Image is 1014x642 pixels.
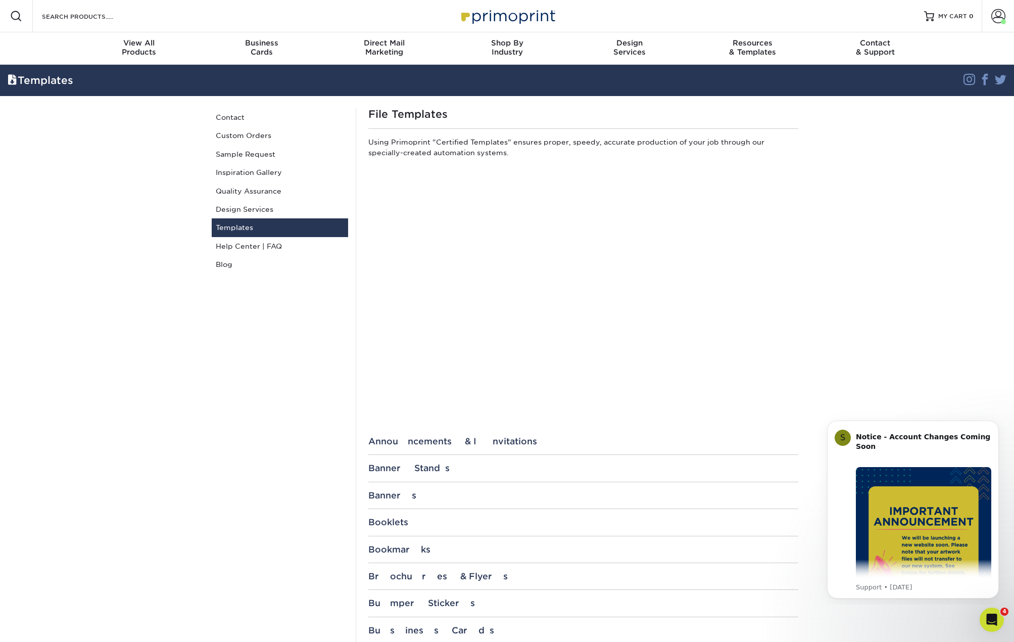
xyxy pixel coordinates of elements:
[368,517,798,527] div: Booklets
[446,38,568,48] span: Shop By
[938,12,967,21] span: MY CART
[200,38,323,48] span: Business
[1000,608,1008,616] span: 4
[368,490,798,500] div: Banners
[212,200,348,218] a: Design Services
[368,598,798,608] div: Bumper Stickers
[78,38,201,48] span: View All
[41,10,139,22] input: SEARCH PRODUCTS.....
[814,32,937,65] a: Contact& Support
[78,32,201,65] a: View AllProducts
[568,38,691,48] span: Design
[212,218,348,237] a: Templates
[812,411,1014,605] iframe: Intercom notifications message
[446,32,568,65] a: Shop ByIndustry
[78,38,201,57] div: Products
[691,38,814,48] span: Resources
[368,571,798,581] div: Brochures & Flyers
[691,32,814,65] a: Resources& Templates
[200,32,323,65] a: BusinessCards
[368,137,798,162] p: Using Primoprint "Certified Templates" ensures proper, speedy, accurate production of your job th...
[568,38,691,57] div: Services
[323,38,446,48] span: Direct Mail
[980,608,1004,632] iframe: Intercom live chat
[212,145,348,163] a: Sample Request
[368,436,798,446] div: Announcements & Invitations
[212,255,348,273] a: Blog
[212,163,348,181] a: Inspiration Gallery
[200,38,323,57] div: Cards
[691,38,814,57] div: & Templates
[814,38,937,57] div: & Support
[368,625,798,635] div: Business Cards
[212,126,348,145] a: Custom Orders
[212,108,348,126] a: Contact
[814,38,937,48] span: Contact
[368,463,798,473] div: Banner Stands
[368,108,798,120] h1: File Templates
[568,32,691,65] a: DesignServices
[446,38,568,57] div: Industry
[368,544,798,555] div: Bookmarks
[212,182,348,200] a: Quality Assurance
[323,38,446,57] div: Marketing
[457,5,558,27] img: Primoprint
[323,32,446,65] a: Direct MailMarketing
[969,13,974,20] span: 0
[212,237,348,255] a: Help Center | FAQ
